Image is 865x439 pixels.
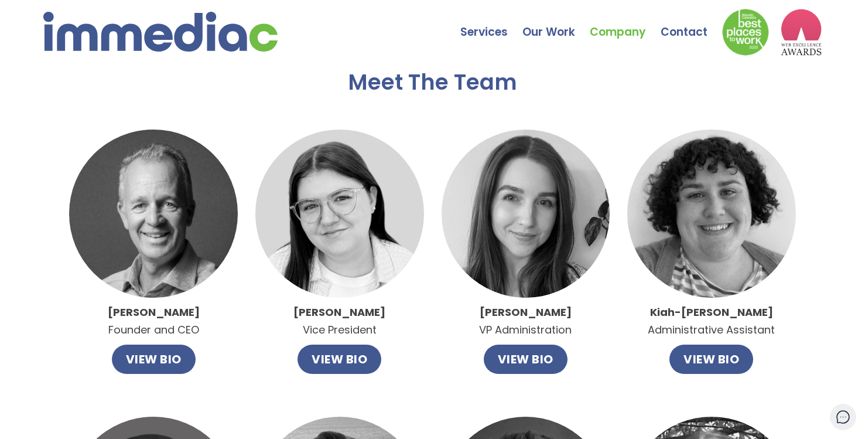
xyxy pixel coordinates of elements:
a: Our Work [522,3,590,44]
p: Administrative Assistant [648,304,775,339]
a: Company [590,3,661,44]
h2: Meet The Team [348,70,517,94]
strong: [PERSON_NAME] [293,305,385,319]
button: VIEW BIO [298,345,381,374]
button: VIEW BIO [112,345,196,374]
strong: [PERSON_NAME] [108,305,200,319]
img: logo2_wea_nobg.webp [781,9,822,56]
img: Down [722,9,769,56]
strong: [PERSON_NAME] [480,305,572,319]
img: imageedit_1_9466638877.jpg [627,130,796,298]
button: VIEW BIO [484,345,567,374]
p: Vice President [293,304,385,339]
p: VP Administration [479,304,572,339]
img: Alley.jpg [442,130,610,298]
p: Founder and CEO [108,304,200,339]
a: Services [460,3,522,44]
img: immediac [43,12,278,52]
strong: Kiah-[PERSON_NAME] [650,305,773,319]
a: Contact [661,3,722,44]
img: Catlin.jpg [255,130,424,298]
img: John.jpg [69,130,238,298]
button: VIEW BIO [669,345,753,374]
